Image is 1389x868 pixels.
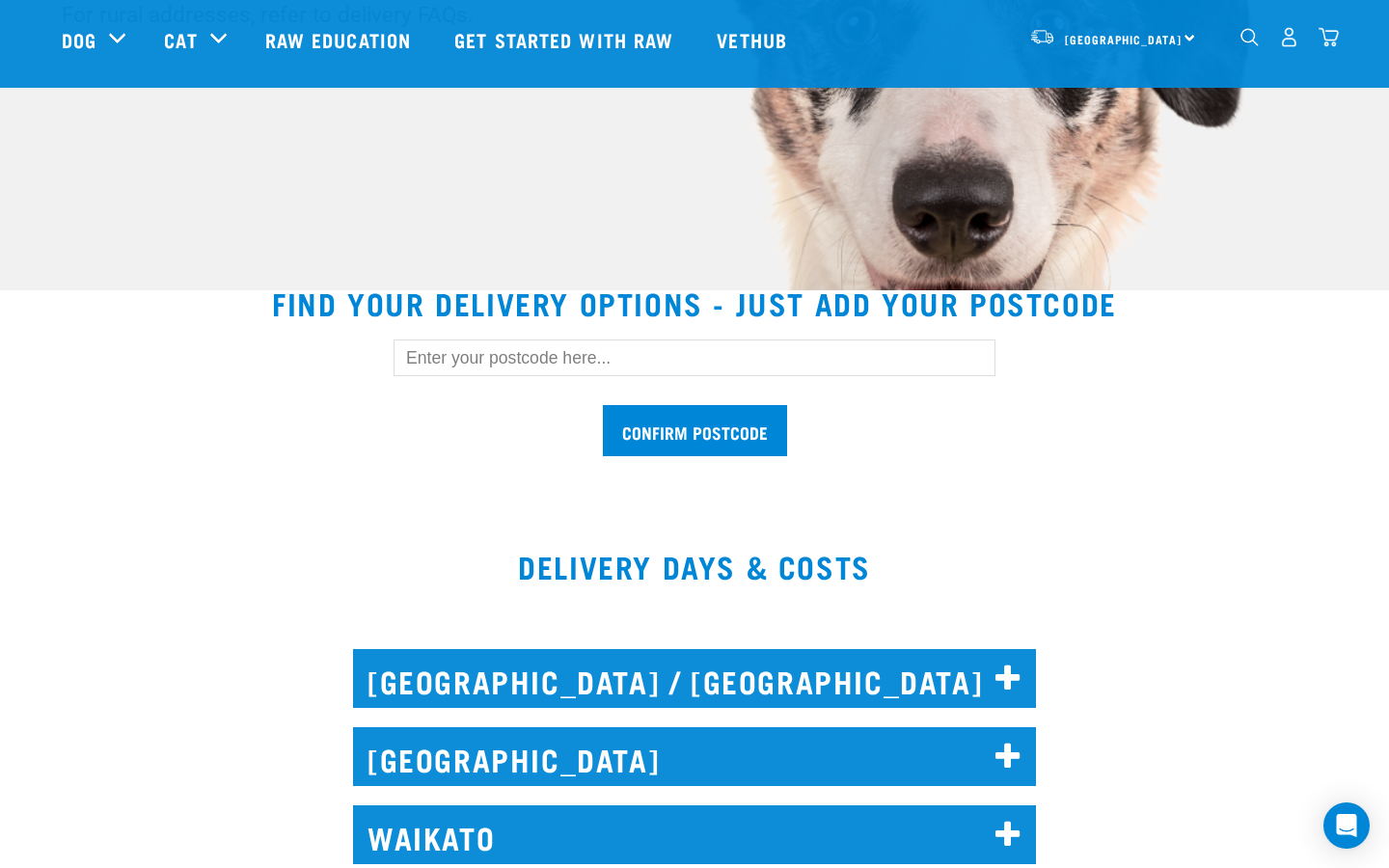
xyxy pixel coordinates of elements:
h2: Find your delivery options - just add your postcode [23,285,1366,320]
h2: WAIKATO [353,805,1036,864]
div: Open Intercom Messenger [1323,802,1370,849]
h2: [GEOGRAPHIC_DATA] [353,727,1036,786]
img: van-moving.png [1029,28,1055,45]
img: user.png [1279,27,1299,47]
a: Cat [164,25,197,54]
a: Raw Education [246,1,435,78]
a: Get started with Raw [435,1,697,78]
span: [GEOGRAPHIC_DATA] [1065,36,1182,42]
input: Confirm postcode [603,405,787,456]
a: Dog [62,25,96,54]
h2: [GEOGRAPHIC_DATA] / [GEOGRAPHIC_DATA] [353,649,1036,708]
img: home-icon-1@2x.png [1240,28,1259,46]
a: Vethub [697,1,811,78]
input: Enter your postcode here... [394,339,995,376]
img: home-icon@2x.png [1319,27,1339,47]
